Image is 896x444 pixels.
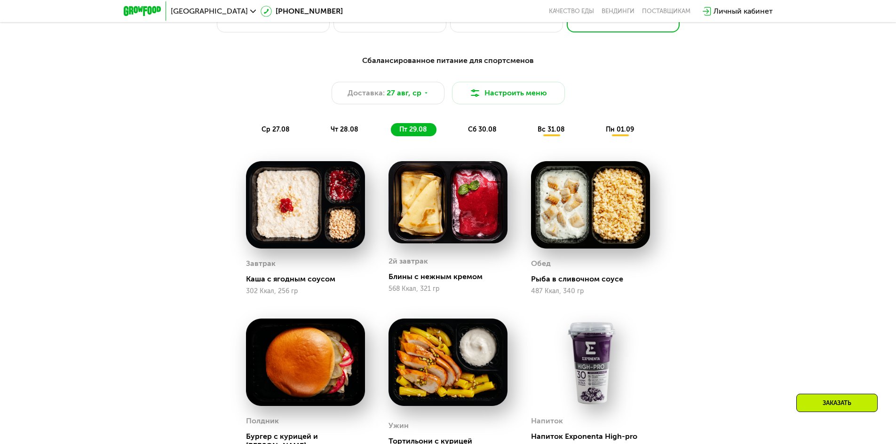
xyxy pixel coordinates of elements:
div: Напиток [531,414,563,428]
span: чт 28.08 [331,125,358,133]
div: 2й завтрак [389,254,428,268]
div: Рыба в сливочном соусе [531,274,658,284]
a: Вендинги [602,8,634,15]
span: сб 30.08 [468,125,497,133]
button: Настроить меню [452,82,565,104]
span: ср 27.08 [262,125,290,133]
a: Качество еды [549,8,594,15]
div: Каша с ягодным соусом [246,274,373,284]
span: вс 31.08 [538,125,565,133]
div: 302 Ккал, 256 гр [246,288,365,295]
div: Завтрак [246,257,276,271]
div: Блины с нежным кремом [389,272,515,281]
div: Полдник [246,414,279,428]
span: [GEOGRAPHIC_DATA] [171,8,248,15]
div: Заказать [796,394,878,412]
div: 487 Ккал, 340 гр [531,288,650,295]
div: Обед [531,257,551,271]
div: поставщикам [642,8,690,15]
span: пн 01.09 [606,125,634,133]
span: Доставка: [348,87,385,99]
span: 27 авг, ср [387,87,421,99]
div: Ужин [389,419,409,433]
span: пт 29.08 [399,125,427,133]
div: Личный кабинет [714,6,773,17]
div: Сбалансированное питание для спортсменов [170,55,727,67]
div: 568 Ккал, 321 гр [389,285,507,293]
a: [PHONE_NUMBER] [261,6,343,17]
